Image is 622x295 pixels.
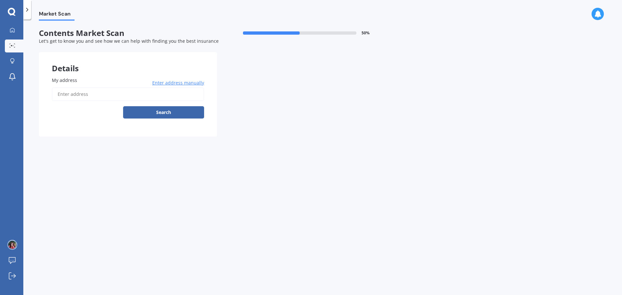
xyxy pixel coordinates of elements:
[39,28,217,38] span: Contents Market Scan
[123,106,204,119] button: Search
[52,77,77,83] span: My address
[39,38,219,44] span: Let's get to know you and see how we can help with finding you the best insurance
[52,87,204,101] input: Enter address
[152,80,204,86] span: Enter address manually
[39,11,75,19] span: Market Scan
[362,31,370,35] span: 50 %
[39,52,217,72] div: Details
